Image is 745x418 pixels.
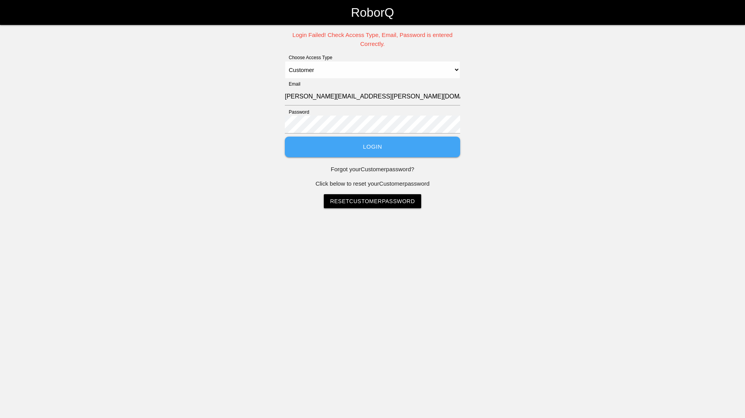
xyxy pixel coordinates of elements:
[285,31,460,48] p: Login Failed! Check Access Type, Email, Password is entered Correctly.
[285,137,460,157] button: Login
[285,81,300,88] label: Email
[285,109,309,116] label: Password
[285,54,332,61] label: Choose Access Type
[285,165,460,174] p: Forgot your Customer password?
[324,194,421,208] a: ResetCustomerPassword
[285,179,460,188] p: Click below to reset your Customer password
